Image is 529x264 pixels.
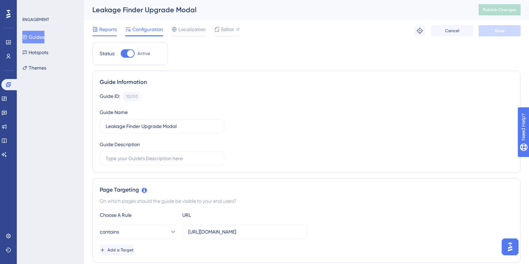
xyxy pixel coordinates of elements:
[445,28,459,34] span: Cancel
[106,122,218,130] input: Type your Guide’s Name here
[107,247,134,253] span: Add a Target
[495,28,505,34] span: Save
[99,25,117,34] span: Reports
[100,228,119,236] span: contains
[178,25,206,34] span: Localization
[22,31,44,43] button: Guides
[132,25,163,34] span: Configuration
[100,140,140,149] div: Guide Description
[483,7,516,13] span: Publish Changes
[100,244,134,256] button: Add a Target
[188,228,301,236] input: yourwebsite.com/path
[22,17,49,22] div: ENGAGEMENT
[100,78,513,86] div: Guide Information
[22,46,48,59] button: Hotspots
[22,62,46,74] button: Themes
[431,25,473,36] button: Cancel
[100,49,115,58] div: Status:
[16,2,44,10] span: Need Help?
[100,211,177,219] div: Choose A Rule
[100,108,128,116] div: Guide Name
[500,236,521,257] iframe: UserGuiding AI Assistant Launcher
[100,92,120,101] div: Guide ID:
[221,25,234,34] span: Editor
[106,155,218,162] input: Type your Guide’s Description here
[126,94,138,99] div: 152105
[100,197,513,205] div: On which pages should the guide be visible to your end users?
[100,225,177,239] button: contains
[100,186,513,194] div: Page Targeting
[479,25,521,36] button: Save
[182,211,259,219] div: URL
[137,51,150,56] span: Active
[479,4,521,15] button: Publish Changes
[92,5,461,15] div: Leakage Finder Upgrade Modal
